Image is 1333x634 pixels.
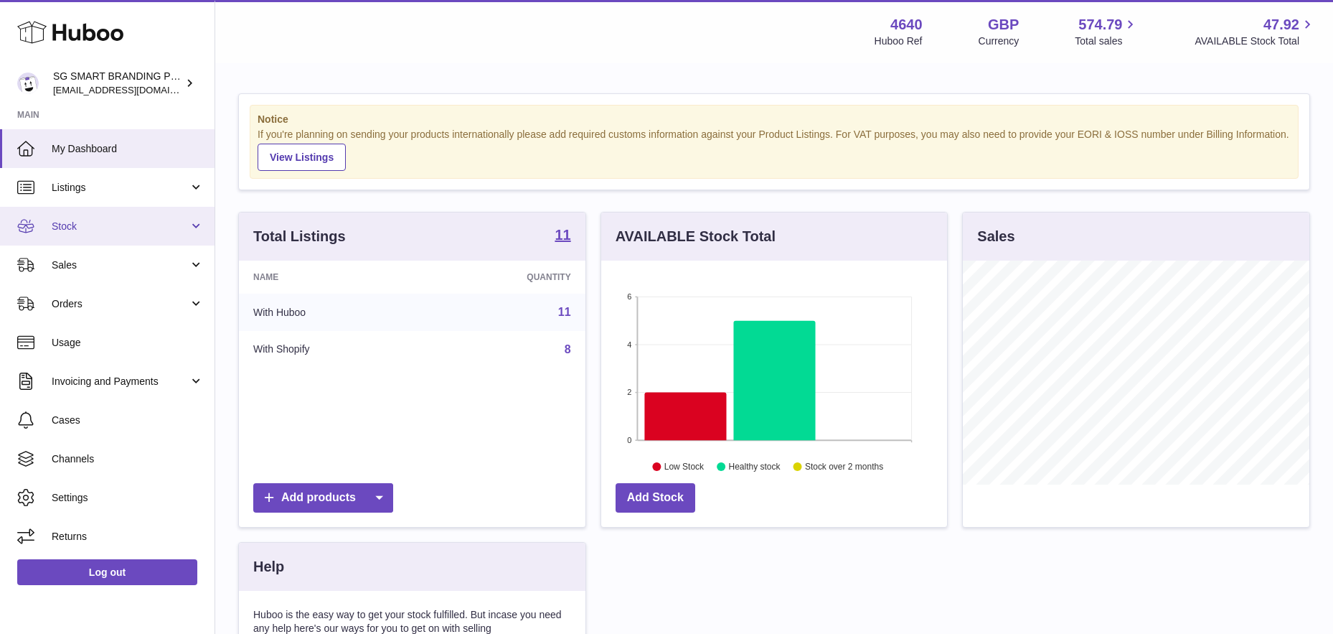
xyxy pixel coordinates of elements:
[890,15,923,34] strong: 4640
[52,181,189,195] span: Listings
[988,15,1019,34] strong: GBP
[1263,15,1299,34] span: 47.92
[977,227,1014,246] h3: Sales
[53,84,211,95] span: [EMAIL_ADDRESS][DOMAIN_NAME]
[53,70,182,97] div: SG SMART BRANDING PTE. LTD.
[258,144,346,171] a: View Listings
[239,331,425,368] td: With Shopify
[52,297,189,311] span: Orders
[627,340,631,349] text: 4
[52,375,189,388] span: Invoicing and Payments
[253,483,393,513] a: Add products
[52,258,189,272] span: Sales
[875,34,923,48] div: Huboo Ref
[52,414,204,427] span: Cases
[52,452,204,466] span: Channels
[1195,34,1316,48] span: AVAILABLE Stock Total
[52,530,204,544] span: Returns
[239,261,425,294] th: Name
[627,388,631,396] text: 2
[565,343,571,355] a: 8
[1195,15,1316,48] a: 47.92 AVAILABLE Stock Total
[627,436,631,444] text: 0
[253,557,284,577] h3: Help
[239,294,425,331] td: With Huboo
[17,73,39,94] img: uktopsmileshipping@gmail.com
[728,462,781,472] text: Healthy stock
[627,292,631,301] text: 6
[17,559,197,585] a: Log out
[664,462,705,472] text: Low Stock
[616,227,776,246] h3: AVAILABLE Stock Total
[52,142,204,156] span: My Dashboard
[425,261,585,294] th: Quantity
[52,491,204,505] span: Settings
[253,227,346,246] h3: Total Listings
[558,306,571,318] a: 11
[52,336,204,350] span: Usage
[52,220,189,233] span: Stock
[555,228,570,245] a: 11
[805,462,883,472] text: Stock over 2 months
[258,128,1291,171] div: If you're planning on sending your products internationally please add required customs informati...
[1078,15,1122,34] span: 574.79
[258,113,1291,126] strong: Notice
[1075,34,1139,48] span: Total sales
[979,34,1019,48] div: Currency
[555,228,570,242] strong: 11
[1075,15,1139,48] a: 574.79 Total sales
[616,483,695,513] a: Add Stock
